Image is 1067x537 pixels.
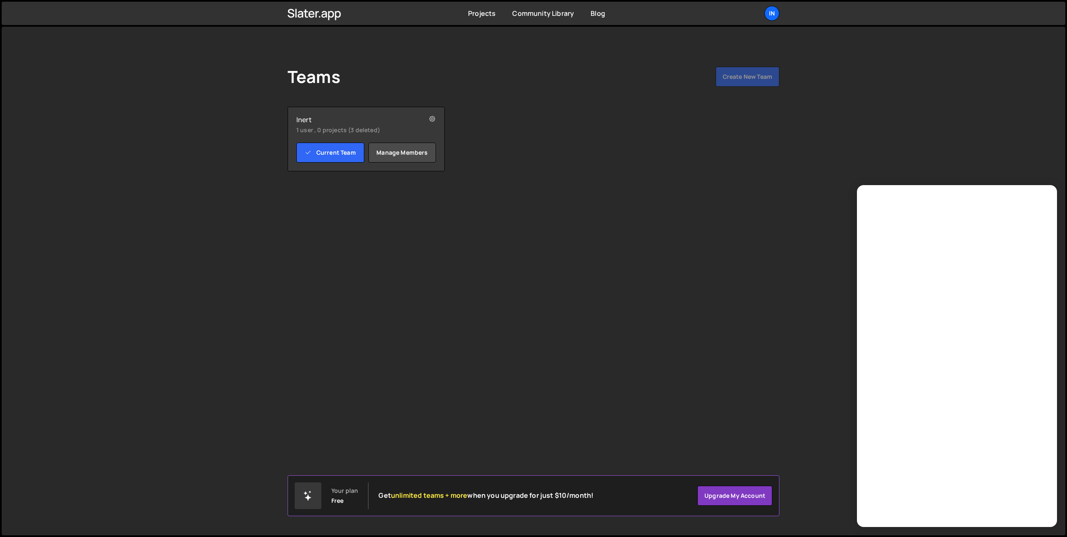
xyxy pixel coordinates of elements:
[591,9,605,18] a: Blog
[296,115,411,124] h2: Inert
[468,9,496,18] a: Projects
[368,143,436,163] a: Manage members
[391,491,468,500] span: unlimited teams + more
[331,487,358,494] div: Your plan
[331,497,344,504] div: Free
[296,126,411,134] small: 1 user , 0 projects (3 deleted)
[288,67,341,87] h1: Teams
[764,6,779,21] a: In
[378,492,594,499] h2: Get when you upgrade for just $10/month!
[512,9,574,18] a: Community Library
[296,143,364,163] a: Current Team
[857,185,1057,527] iframe: To enrich screen reader interactions, please activate Accessibility in Grammarly extension settings
[697,486,772,506] a: Upgrade my account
